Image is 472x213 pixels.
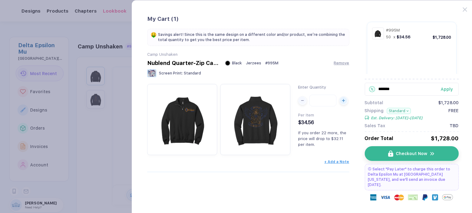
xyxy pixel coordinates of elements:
img: pay later [368,167,371,170]
span: Per Item [298,113,314,117]
div: Nublend Quarter-Zip Cadet Collar Sweatshirt [147,60,221,66]
div: Apply [441,87,458,92]
span: Enter Quantity [298,85,326,89]
img: visa [380,192,390,202]
span: 🤑 [151,32,157,37]
span: TBD [450,123,458,128]
span: Standard [184,71,201,75]
button: Remove [334,61,349,65]
span: $34.56 [397,35,411,39]
img: Venmo [432,194,438,200]
button: + Add a Note [324,160,349,164]
span: Savings alert! Since this is the same design on a different color and/or product, we’re combining... [158,32,346,43]
img: a3e9efec-4b41-4d1f-9ad1-3aedddccf742_nt_front_1756834779645.jpg [150,87,214,151]
span: x [393,35,395,39]
img: express [370,194,376,200]
button: iconCheckout Nowicon [364,146,458,161]
img: Paypal [422,194,428,200]
span: Screen Print : [159,71,183,75]
span: Jerzees [246,61,261,65]
span: 50 [386,35,391,39]
span: Sales Tax [364,123,385,128]
span: Subtotal [364,100,383,105]
span: # 995M [386,28,400,32]
div: My Cart ( 1 ) [147,16,349,23]
div: $1,728.00 [431,135,458,142]
div: Select "Pay Later" to charge this order to Delta Epsilon Mu at [GEOGRAPHIC_DATA][US_STATE], and w... [364,164,458,190]
span: Checkout Now [396,151,427,156]
span: If you order 22 more, the price will drop to $32.11 per item. [298,131,346,147]
button: Apply [433,83,458,96]
img: master-card [394,192,404,202]
img: cheque [408,194,418,200]
span: Est. Delivery: [DATE]–[DATE] [371,116,423,120]
div: $1,728.00 [438,100,458,105]
div: $1,728.00 [433,35,451,40]
span: FREE [448,108,458,120]
img: a3e9efec-4b41-4d1f-9ad1-3aedddccf742_nt_back_1756834779647.jpg [223,87,287,151]
span: $34.56 [298,120,314,125]
span: Order Total [364,135,393,141]
div: Camp Unshaken [147,52,349,57]
span: # 995M [265,61,278,65]
img: icon [388,150,393,157]
img: Screen Print [147,69,156,77]
button: Standard [387,108,411,114]
img: a3e9efec-4b41-4d1f-9ad1-3aedddccf742_nt_front_1756834779645.jpg [373,29,382,38]
span: Shipping [364,108,383,114]
img: GPay [442,192,453,203]
img: icon [430,151,435,157]
span: Black [232,61,242,65]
